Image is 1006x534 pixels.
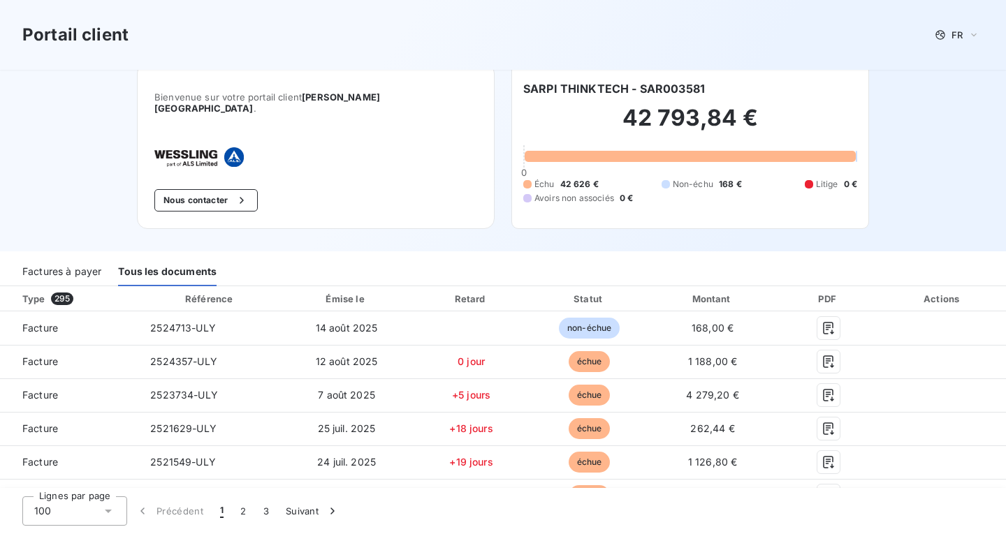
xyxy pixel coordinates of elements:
[150,355,217,367] span: 2524357-ULY
[317,456,376,468] span: 24 juil. 2025
[523,104,857,146] h2: 42 793,84 €
[569,452,611,473] span: échue
[127,496,212,526] button: Précédent
[154,91,380,114] span: [PERSON_NAME] [GEOGRAPHIC_DATA]
[780,292,877,306] div: PDF
[150,322,216,334] span: 2524713-ULY
[150,389,218,401] span: 2523734-ULY
[458,355,485,367] span: 0 jour
[569,418,611,439] span: échue
[34,504,51,518] span: 100
[150,456,216,468] span: 2521549-ULY
[449,422,493,434] span: +18 jours
[688,456,738,468] span: 1 126,80 €
[185,293,233,304] div: Référence
[692,322,734,334] span: 168,00 €
[620,192,633,205] span: 0 €
[569,351,611,372] span: échue
[449,456,493,468] span: +19 jours
[569,385,611,406] span: échue
[560,178,599,191] span: 42 626 €
[154,189,258,212] button: Nous contacter
[521,167,527,178] span: 0
[316,355,378,367] span: 12 août 2025
[150,422,217,434] span: 2521629-ULY
[22,257,101,286] div: Factures à payer
[673,178,713,191] span: Non-échu
[22,22,129,47] h3: Portail client
[719,178,742,191] span: 168 €
[118,257,217,286] div: Tous les documents
[11,422,128,436] span: Facture
[154,147,244,167] img: Company logo
[414,292,528,306] div: Retard
[650,292,775,306] div: Montant
[816,178,838,191] span: Litige
[534,192,614,205] span: Avoirs non associés
[11,455,128,469] span: Facture
[452,389,490,401] span: +5 jours
[844,178,857,191] span: 0 €
[952,29,963,40] span: FR
[534,292,645,306] div: Statut
[14,292,136,306] div: Type
[277,496,348,526] button: Suivant
[318,389,375,401] span: 7 août 2025
[11,388,128,402] span: Facture
[284,292,409,306] div: Émise le
[569,485,611,506] span: échue
[534,178,555,191] span: Échu
[220,504,224,518] span: 1
[559,318,620,339] span: non-échue
[212,496,232,526] button: 1
[11,321,128,335] span: Facture
[232,496,254,526] button: 2
[882,292,1003,306] div: Actions
[51,292,73,305] span: 295
[690,422,734,434] span: 262,44 €
[688,355,738,367] span: 1 188,00 €
[316,322,378,334] span: 14 août 2025
[318,422,376,434] span: 25 juil. 2025
[11,355,128,369] span: Facture
[686,389,739,401] span: 4 279,20 €
[523,80,705,97] h6: SARPI THINKTECH - SAR003581
[255,496,277,526] button: 3
[154,91,477,114] span: Bienvenue sur votre portail client .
